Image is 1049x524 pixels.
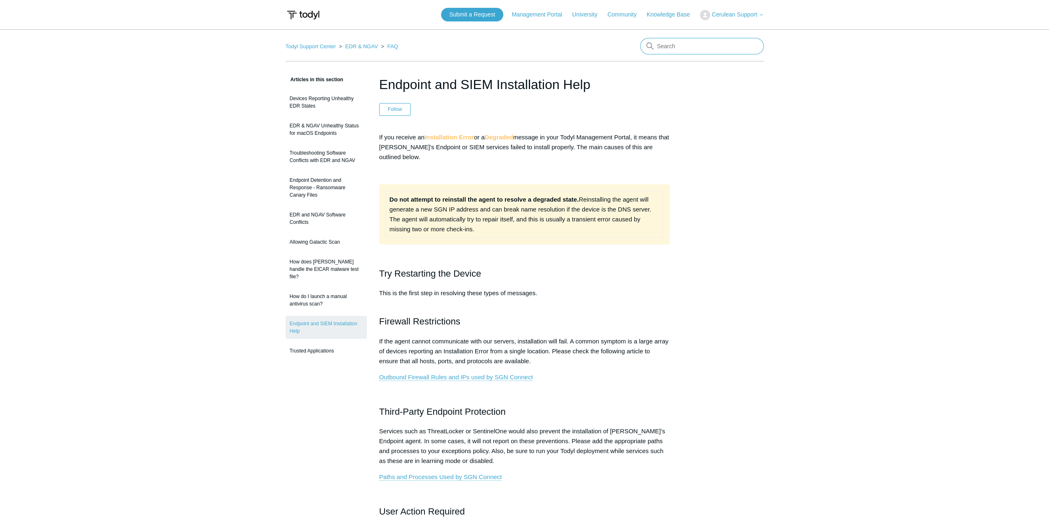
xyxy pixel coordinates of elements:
button: Follow Article [379,103,411,115]
a: Outbound Firewall Rules and IPs used by SGN Connect [379,374,533,381]
img: Todyl Support Center Help Center home page [286,7,321,23]
a: FAQ [387,43,398,49]
button: Cerulean Support [700,10,764,20]
strong: Degraded [485,134,513,141]
a: Knowledge Base [646,10,698,19]
p: If you receive an or a message in your Todyl Management Portal, it means that [PERSON_NAME]'s End... [379,132,670,162]
a: Devices Reporting Unhealthy EDR States [286,91,367,114]
td: Reinstalling the agent will generate a new SGN IP address and can break name resolution if the de... [386,191,663,237]
p: This is the first step in resolving these types of messages. [379,288,670,308]
p: If the agent cannot communicate with our servers, installation will fail. A common symptom is a l... [379,336,670,366]
strong: Do not attempt to reinstall the agent to resolve a degraded state. [390,196,579,203]
a: Trusted Applications [286,343,367,359]
a: Management Portal [512,10,570,19]
a: Paths and Processes Used by SGN Connect [379,473,502,481]
span: Cerulean Support [712,11,757,18]
a: EDR & NGAV [345,43,378,49]
h1: Endpoint and SIEM Installation Help [379,75,670,94]
a: Allowing Galactic Scan [286,234,367,250]
h2: Try Restarting the Device [379,266,670,281]
a: EDR & NGAV Unhealthy Status for macOS Endpoints [286,118,367,141]
h2: Firewall Restrictions [379,314,670,329]
a: University [572,10,605,19]
a: How does [PERSON_NAME] handle the EICAR malware test file? [286,254,367,284]
li: EDR & NGAV [337,43,379,49]
a: Todyl Support Center [286,43,336,49]
h2: Third-Party Endpoint Protection [379,404,670,419]
a: Endpoint and SIEM Installation Help [286,316,367,339]
a: EDR and NGAV Software Conflicts [286,207,367,230]
li: FAQ [379,43,398,49]
a: Submit a Request [441,8,503,21]
input: Search [640,38,764,54]
a: Troubleshooting Software Conflicts with EDR and NGAV [286,145,367,168]
h2: User Action Required [379,504,670,519]
strong: Installation Error [425,134,474,141]
a: How do I launch a manual antivirus scan? [286,289,367,312]
p: Services such as ThreatLocker or SentinelOne would also prevent the installation of [PERSON_NAME]... [379,426,670,466]
a: Endpoint Detention and Response - Ransomware Canary Files [286,172,367,203]
li: Todyl Support Center [286,43,338,49]
span: Articles in this section [286,77,343,82]
a: Community [607,10,645,19]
